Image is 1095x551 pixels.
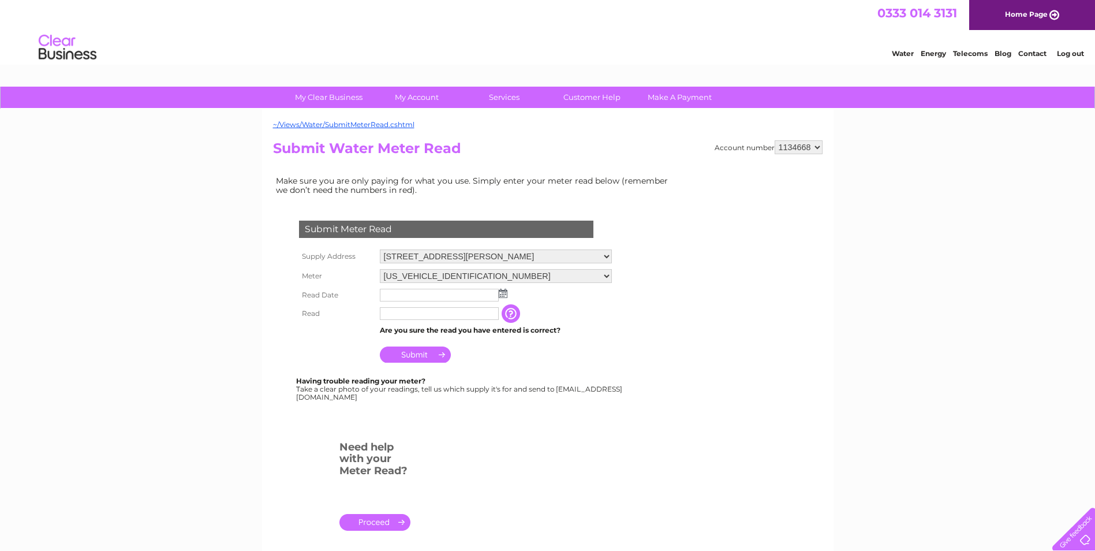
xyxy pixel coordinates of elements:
div: Submit Meter Read [299,221,593,238]
a: . [339,514,410,531]
h3: Need help with your Meter Read? [339,439,410,483]
a: Customer Help [544,87,640,108]
div: Take a clear photo of your readings, tell us which supply it's for and send to [EMAIL_ADDRESS][DO... [296,377,624,401]
th: Read Date [296,286,377,304]
img: ... [499,289,507,298]
input: Submit [380,347,451,363]
a: Log out [1057,49,1084,58]
td: Make sure you are only paying for what you use. Simply enter your meter read below (remember we d... [273,173,677,198]
th: Meter [296,266,377,286]
th: Supply Address [296,247,377,266]
div: Clear Business is a trading name of Verastar Limited (registered in [GEOGRAPHIC_DATA] No. 3667643... [275,6,821,56]
a: Water [892,49,914,58]
a: Blog [995,49,1011,58]
b: Having trouble reading your meter? [296,377,425,385]
th: Read [296,304,377,323]
img: logo.png [38,30,97,65]
td: Are you sure the read you have entered is correct? [377,323,615,338]
a: My Clear Business [281,87,376,108]
div: Account number [715,140,823,154]
a: Energy [921,49,946,58]
h2: Submit Water Meter Read [273,140,823,162]
a: My Account [369,87,464,108]
input: Information [502,304,522,323]
a: ~/Views/Water/SubmitMeterRead.cshtml [273,120,414,129]
a: Make A Payment [632,87,727,108]
a: Contact [1018,49,1047,58]
a: Services [457,87,552,108]
a: 0333 014 3131 [877,6,957,20]
a: Telecoms [953,49,988,58]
